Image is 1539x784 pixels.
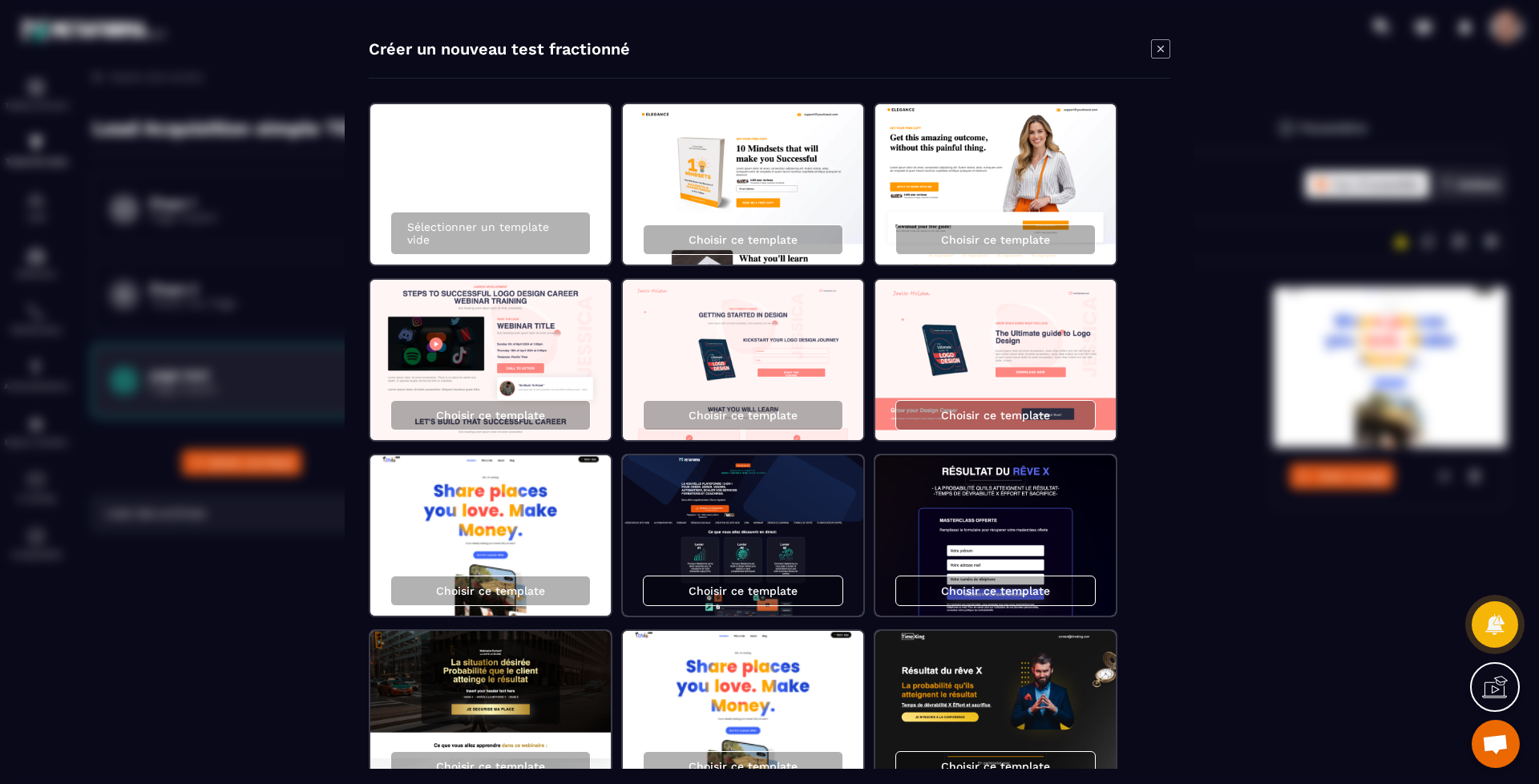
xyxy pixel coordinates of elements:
img: image [623,280,863,440]
img: image [875,455,1116,616]
p: Choisir ce template [941,233,1050,246]
img: image [623,104,863,265]
p: Choisir ce template [689,233,798,246]
img: image [370,455,611,616]
img: image [875,104,1116,265]
h4: Créer un nouveau test fractionné [369,39,630,62]
img: image [370,280,611,440]
p: Choisir ce template [941,584,1050,597]
p: Choisir ce template [689,409,798,422]
img: image [875,280,1116,440]
p: Choisir ce template [689,584,798,597]
a: Ouvrir le chat [1472,720,1520,768]
p: Sélectionner un template vide [407,220,574,246]
img: image [623,455,863,616]
p: Choisir ce template [436,584,545,597]
p: Choisir ce template [436,409,545,422]
p: Choisir ce template [941,409,1050,422]
p: Choisir ce template [941,760,1050,773]
p: Choisir ce template [436,760,545,773]
p: Choisir ce template [689,760,798,773]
